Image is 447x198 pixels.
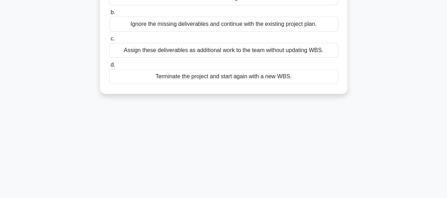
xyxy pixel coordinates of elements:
span: d. [111,62,115,68]
div: Ignore the missing deliverables and continue with the existing project plan. [109,17,338,32]
span: b. [111,9,115,15]
span: c. [111,35,115,41]
div: Terminate the project and start again with a new WBS. [109,69,338,84]
div: Assign these deliverables as additional work to the team without updating WBS. [109,43,338,58]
